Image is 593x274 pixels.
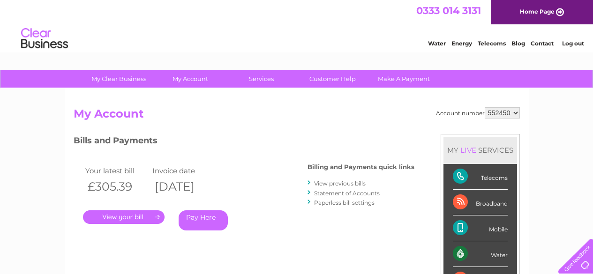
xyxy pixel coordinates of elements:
h4: Billing and Payments quick links [308,163,414,170]
div: Account number [436,107,520,118]
div: Clear Business is a trading name of Verastar Limited (registered in [GEOGRAPHIC_DATA] No. 3667643... [75,5,518,45]
a: Paperless bill settings [314,199,375,206]
td: Invoice date [150,164,218,177]
h2: My Account [74,107,520,125]
a: Telecoms [478,40,506,47]
th: [DATE] [150,177,218,196]
div: Telecoms [453,164,508,190]
img: logo.png [21,24,68,53]
a: My Clear Business [80,70,158,88]
a: View previous bills [314,180,366,187]
div: Water [453,241,508,267]
div: Mobile [453,215,508,241]
a: . [83,210,165,224]
div: MY SERVICES [443,137,517,163]
a: Statement of Accounts [314,190,380,197]
a: Contact [531,40,554,47]
a: Services [223,70,300,88]
a: Water [428,40,446,47]
div: Broadband [453,190,508,215]
a: Make A Payment [365,70,443,88]
a: Customer Help [294,70,371,88]
a: 0333 014 3131 [416,5,481,16]
div: LIVE [458,146,478,155]
a: Energy [451,40,472,47]
a: Log out [562,40,584,47]
td: Your latest bill [83,164,150,177]
a: My Account [151,70,229,88]
a: Pay Here [179,210,228,230]
a: Blog [511,40,525,47]
th: £305.39 [83,177,150,196]
h3: Bills and Payments [74,134,414,150]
